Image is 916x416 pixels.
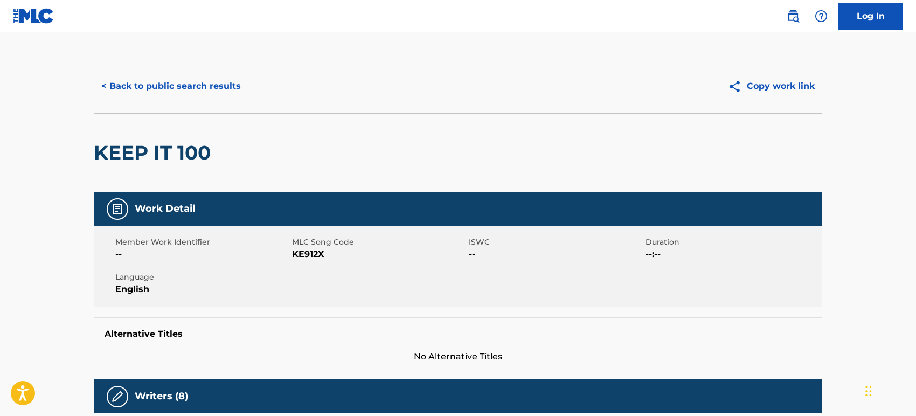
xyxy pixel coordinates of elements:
span: Member Work Identifier [115,237,289,248]
span: --:-- [646,248,820,261]
img: Work Detail [111,203,124,216]
h2: KEEP IT 100 [94,141,216,165]
span: -- [115,248,289,261]
span: KE912X [292,248,466,261]
h5: Work Detail [135,203,195,215]
span: Language [115,272,289,283]
span: -- [469,248,643,261]
div: Help [810,5,832,27]
span: No Alternative Titles [94,350,822,363]
img: Copy work link [728,80,747,93]
span: English [115,283,289,296]
span: MLC Song Code [292,237,466,248]
img: help [815,10,828,23]
div: Drag [865,375,872,407]
span: ISWC [469,237,643,248]
a: Log In [838,3,903,30]
button: Copy work link [720,73,822,100]
img: Writers [111,390,124,403]
button: < Back to public search results [94,73,248,100]
iframe: Chat Widget [862,364,916,416]
h5: Alternative Titles [105,329,811,339]
a: Public Search [782,5,804,27]
h5: Writers (8) [135,390,188,403]
img: search [787,10,800,23]
img: MLC Logo [13,8,54,24]
span: Duration [646,237,820,248]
